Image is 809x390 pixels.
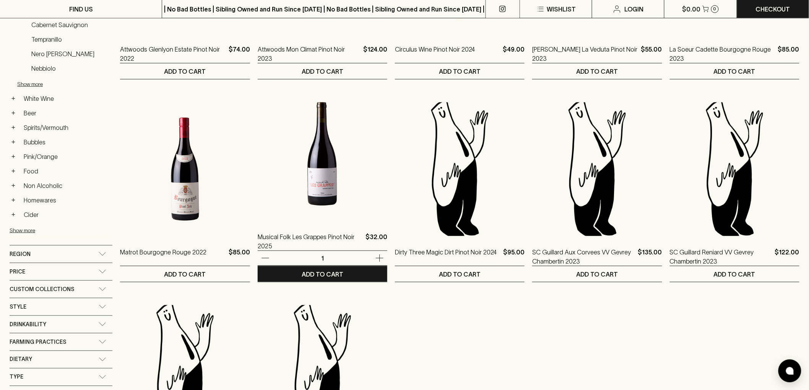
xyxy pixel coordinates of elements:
a: Spirits/Vermouth [20,121,112,134]
button: ADD TO CART [670,63,799,79]
a: Non Alcoholic [20,179,112,192]
div: Dietary [10,351,112,368]
p: FIND US [69,5,93,14]
a: Attwoods Glenlyon Estate Pinot Noir 2022 [120,45,225,63]
a: SC Guillard Reniard VV Gevrey Chambertin 2023 [670,248,772,266]
span: Drinkability [10,320,46,329]
a: Circulus Wine Pinot Noir 2024 [395,45,475,63]
p: ADD TO CART [302,67,343,76]
p: $74.00 [229,45,250,63]
button: ADD TO CART [258,266,387,282]
a: Musical Folk Les Grappes Pinot Noir 2025 [258,232,362,251]
p: ADD TO CART [577,270,618,279]
a: White Wine [20,92,112,105]
a: Homewares [20,194,112,207]
p: $0.00 [682,5,701,14]
p: ADD TO CART [302,270,343,279]
button: + [10,138,17,146]
span: Region [10,249,31,259]
p: $49.00 [503,45,525,63]
button: + [10,124,17,131]
p: ADD TO CART [439,67,481,76]
p: Checkout [756,5,790,14]
p: $95.00 [503,248,525,266]
button: ADD TO CART [395,266,525,282]
img: bubble-icon [786,367,794,375]
button: ADD TO CART [120,266,250,282]
div: Style [10,298,112,316]
img: Blackhearts & Sparrows Man [670,102,799,236]
button: ADD TO CART [670,266,799,282]
a: Cabernet Sauvignon [28,18,112,31]
button: ADD TO CART [395,63,525,79]
button: + [10,95,17,102]
button: + [10,109,17,117]
p: 1 [313,254,331,262]
span: Custom Collections [10,285,74,294]
button: ADD TO CART [120,63,250,79]
button: + [10,153,17,160]
a: Food [20,165,112,178]
p: Wishlist [547,5,576,14]
p: $85.00 [778,45,799,63]
span: Style [10,302,26,312]
a: Dirty Three Magic Dirt Pinot Noir 2024 [395,248,497,266]
a: Bubbles [20,136,112,149]
p: ADD TO CART [577,67,618,76]
button: Show more [10,223,110,238]
p: $55.00 [641,45,662,63]
a: Matrot Bourgogne Rouge 2022 [120,248,206,266]
p: ADD TO CART [164,270,206,279]
button: + [10,196,17,204]
a: Beer [20,107,112,120]
span: Type [10,372,23,382]
div: Farming Practices [10,333,112,351]
p: $124.00 [363,45,387,63]
span: Farming Practices [10,337,66,347]
button: + [10,167,17,175]
a: Nero [PERSON_NAME] [28,47,112,60]
button: ADD TO CART [258,63,387,79]
a: Pink/Orange [20,150,112,163]
span: Price [10,267,25,277]
p: Login [625,5,644,14]
p: 0 [713,7,716,11]
a: Cider [20,208,112,221]
button: + [10,182,17,189]
a: Nebbiolo [28,62,112,75]
div: Drinkability [10,316,112,333]
a: SC Guillard Aux Corvees VV Gevrey Chambertin 2023 [532,248,635,266]
a: [PERSON_NAME] La Veduta Pinot Noir 2023 [532,45,638,63]
p: ADD TO CART [714,270,755,279]
a: La Soeur Cadette Bourgogne Rouge 2023 [670,45,775,63]
button: Show more [17,76,117,92]
span: Dietary [10,355,32,364]
p: ADD TO CART [164,67,206,76]
p: $122.00 [775,248,799,266]
p: ADD TO CART [439,270,481,279]
a: Attwoods Mon Climat Pinot Noir 2023 [258,45,360,63]
p: $85.00 [229,248,250,266]
div: Price [10,263,112,280]
div: Region [10,246,112,263]
button: ADD TO CART [532,266,662,282]
img: Musical Folk Les Grappes Pinot Noir 2025 [258,87,387,221]
button: ADD TO CART [532,63,662,79]
div: Custom Collections [10,281,112,298]
div: Type [10,369,112,386]
img: Matrot Bourgogne Rouge 2022 [120,102,250,236]
a: Tempranillo [28,33,112,46]
img: Blackhearts & Sparrows Man [532,102,662,236]
p: ADD TO CART [714,67,755,76]
p: $135.00 [638,248,662,266]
